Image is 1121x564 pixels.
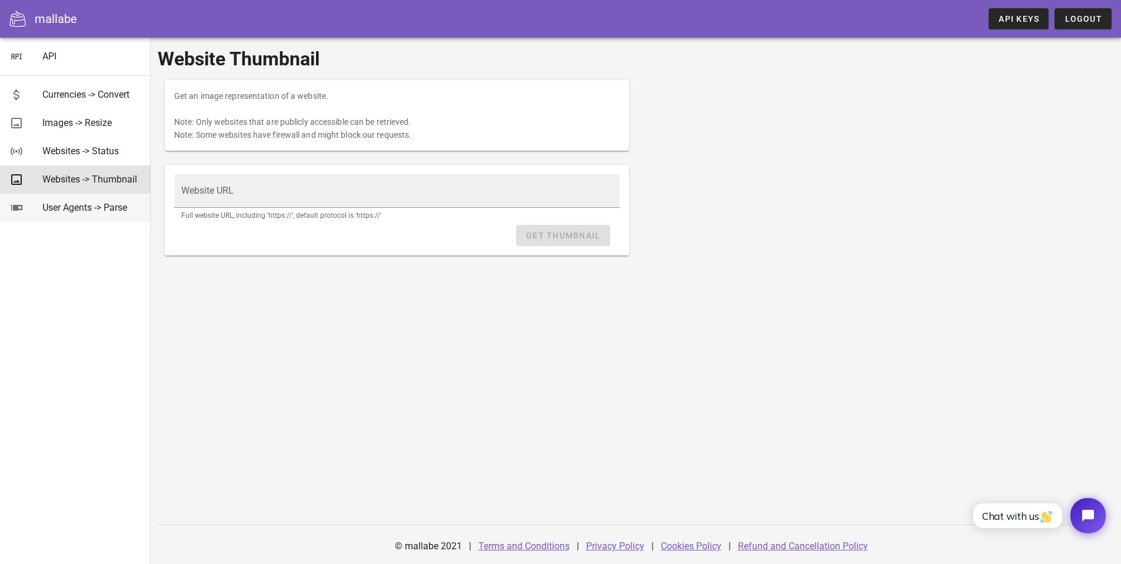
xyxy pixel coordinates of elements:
[989,8,1049,29] a: API Keys
[738,540,868,552] a: Refund and Cancellation Policy
[42,117,141,128] div: Images -> Resize
[729,532,731,560] div: |
[1064,14,1102,24] span: Logout
[586,540,644,552] a: Privacy Policy
[577,532,579,560] div: |
[181,212,613,219] div: Full website URL, including 'https://', default protocol is 'https://'
[158,45,1114,73] h1: Website Thumbnail
[42,51,141,62] div: API
[42,202,141,213] div: User Agents -> Parse
[469,532,471,560] div: |
[661,540,721,552] a: Cookies Policy
[42,89,141,100] div: Currencies -> Convert
[165,80,629,151] div: Get an image representation of a website. Note: Only websites that are publicly accessible can be...
[960,488,1116,543] iframe: Tidio Chat
[388,532,469,560] div: © mallabe 2021
[42,145,141,157] div: Websites -> Status
[35,10,77,28] div: mallabe
[478,540,570,552] a: Terms and Conditions
[998,14,1039,24] span: API Keys
[1055,8,1112,29] button: Logout
[42,174,141,185] div: Websites -> Thumbnail
[651,532,654,560] div: |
